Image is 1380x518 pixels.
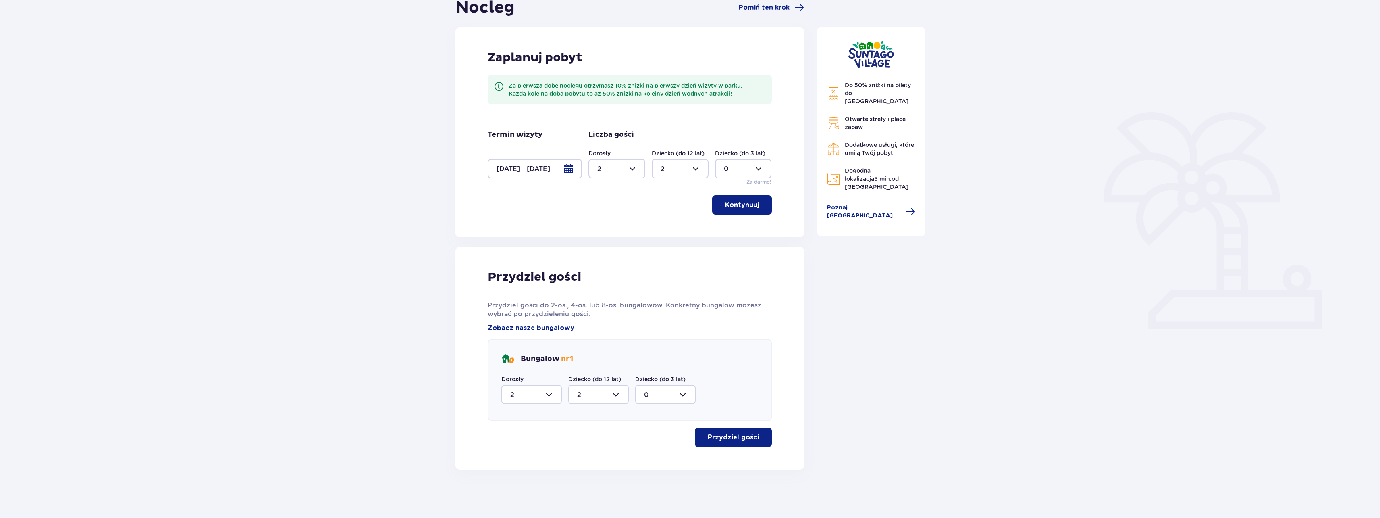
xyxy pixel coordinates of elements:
[827,142,840,155] img: Restaurant Icon
[509,81,765,98] div: Za pierwszą dobę noclegu otrzymasz 10% zniżki na pierwszy dzień wizyty w parku. Każda kolejna dob...
[695,428,772,447] button: Przydziel gości
[635,375,686,383] label: Dziecko (do 3 lat)
[746,178,771,186] p: Za darmo!
[715,149,765,157] label: Dziecko (do 3 lat)
[652,149,705,157] label: Dziecko (do 12 lat)
[827,204,901,220] span: Poznaj [GEOGRAPHIC_DATA]
[725,201,759,209] p: Kontynuuj
[845,167,908,190] span: Dogodna lokalizacja od [GEOGRAPHIC_DATA]
[845,142,914,156] span: Dodatkowe usługi, które umilą Twój pobyt
[739,3,804,13] a: Pomiń ten krok
[568,375,621,383] label: Dziecko (do 12 lat)
[501,353,514,366] img: bungalows Icon
[845,82,911,104] span: Do 50% zniżki na bilety do [GEOGRAPHIC_DATA]
[848,40,894,68] img: Suntago Village
[588,149,611,157] label: Dorosły
[845,116,906,130] span: Otwarte strefy i place zabaw
[827,172,840,185] img: Map Icon
[488,301,772,319] p: Przydziel gości do 2-os., 4-os. lub 8-os. bungalowów. Konkretny bungalow możesz wybrać po przydzi...
[521,354,573,364] p: Bungalow
[488,50,582,65] p: Zaplanuj pobyt
[827,87,840,100] img: Discount Icon
[588,130,634,140] p: Liczba gości
[501,375,524,383] label: Dorosły
[561,354,573,363] span: nr 1
[708,433,759,442] p: Przydziel gości
[827,204,916,220] a: Poznaj [GEOGRAPHIC_DATA]
[739,3,790,12] span: Pomiń ten krok
[488,324,574,332] a: Zobacz nasze bungalowy
[827,117,840,129] img: Grill Icon
[488,130,542,140] p: Termin wizyty
[874,175,892,182] span: 5 min.
[488,269,581,285] p: Przydziel gości
[712,195,772,215] button: Kontynuuj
